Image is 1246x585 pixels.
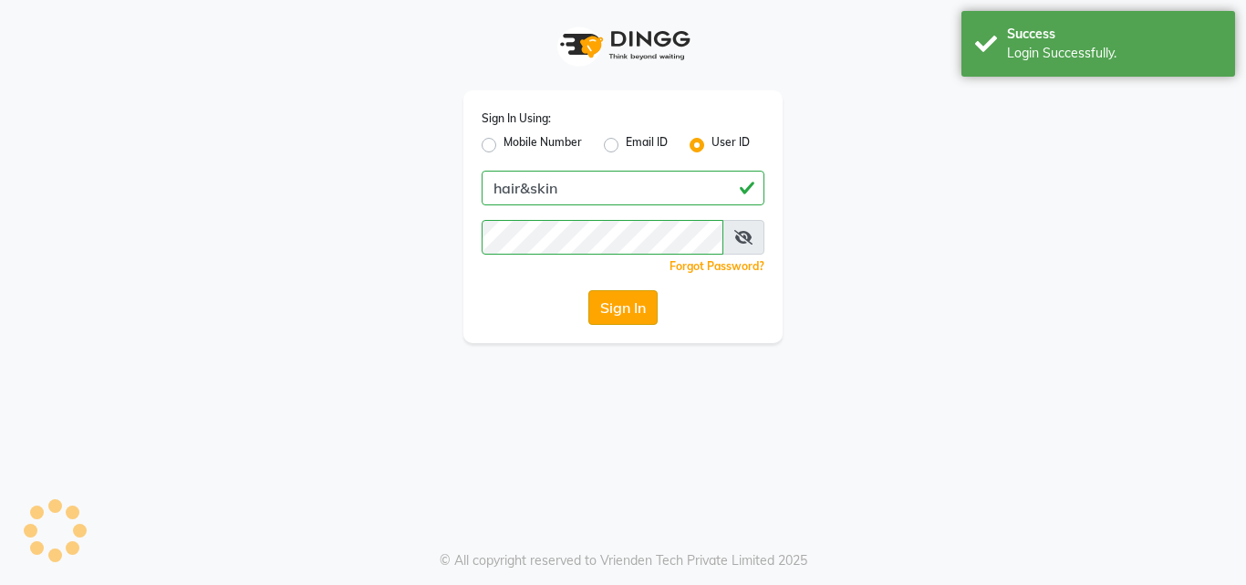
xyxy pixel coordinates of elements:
button: Sign In [588,290,658,325]
input: Username [482,220,723,255]
div: Login Successfully. [1007,44,1221,63]
label: Sign In Using: [482,110,551,127]
label: Mobile Number [504,134,582,156]
img: logo1.svg [550,18,696,72]
input: Username [482,171,764,205]
label: Email ID [626,134,668,156]
label: User ID [711,134,750,156]
div: Success [1007,25,1221,44]
a: Forgot Password? [670,259,764,273]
